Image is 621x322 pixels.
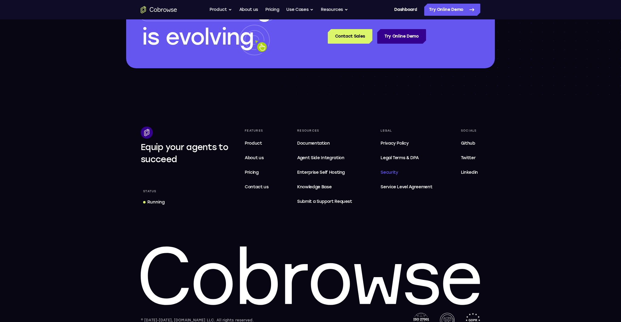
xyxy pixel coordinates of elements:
[297,169,352,176] span: Enterprise Self Hosting
[461,170,478,175] span: Linkedin
[461,141,475,146] span: Github
[242,166,271,179] a: Pricing
[378,137,435,149] a: Privacy Policy
[265,4,279,16] a: Pricing
[381,170,398,175] span: Security
[142,24,159,50] span: is
[141,142,228,164] span: Equip your agents to succeed
[297,198,352,205] span: Submit a Support Request
[394,4,417,16] a: Dashboard
[245,141,262,146] span: Product
[458,137,480,149] a: Github
[141,6,177,13] a: Go to the home page
[381,183,432,191] span: Service Level Agreement
[295,126,354,135] div: Resources
[245,170,259,175] span: Pricing
[381,155,418,160] span: Legal Terms & DPA
[378,166,435,179] a: Security
[210,4,232,16] button: Product
[141,187,159,196] div: Status
[295,137,354,149] a: Documentation
[242,181,271,193] a: Contact us
[377,29,426,44] a: Try Online Demo
[297,184,331,190] span: Knowledge Base
[458,166,480,179] a: Linkedin
[245,184,269,190] span: Contact us
[239,4,258,16] a: About us
[381,141,408,146] span: Privacy Policy
[295,166,354,179] a: Enterprise Self Hosting
[166,24,254,50] span: evolving
[297,141,330,146] span: Documentation
[295,181,354,193] a: Knowledge Base
[378,181,435,193] a: Service Level Agreement
[378,126,435,135] div: Legal
[297,154,352,162] span: Agent Side Integration
[424,4,480,16] a: Try Online Demo
[242,126,271,135] div: Features
[242,137,271,149] a: Product
[461,155,476,160] span: Twitter
[321,4,348,16] button: Resources
[458,152,480,164] a: Twitter
[295,152,354,164] a: Agent Side Integration
[245,155,264,160] span: About us
[242,152,271,164] a: About us
[328,29,372,44] a: Contact Sales
[147,199,165,205] div: Running
[286,4,314,16] button: Use Cases
[295,196,354,208] a: Submit a Support Request
[378,152,435,164] a: Legal Terms & DPA
[141,197,167,208] a: Running
[458,126,480,135] div: Socials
